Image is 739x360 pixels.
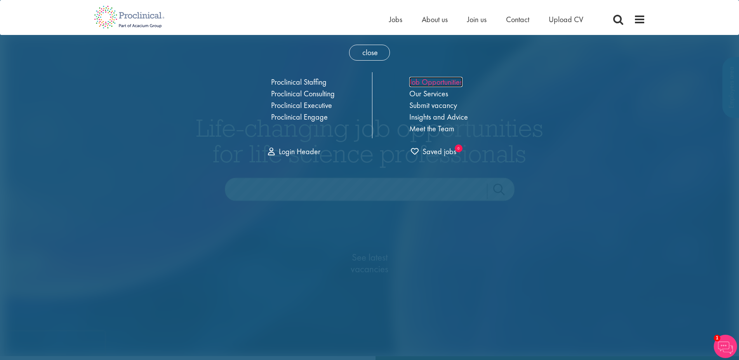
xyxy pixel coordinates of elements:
[349,45,390,61] span: close
[409,112,468,122] a: Insights and Advice
[409,77,463,87] a: Job Opportunities
[271,100,332,110] a: Proclinical Executive
[271,89,335,99] a: Proclinical Consulting
[271,77,327,87] a: Proclinical Staffing
[409,100,457,110] a: Submit vacancy
[271,112,328,122] a: Proclinical Engage
[411,146,456,157] a: 0 jobs in shortlist
[409,123,454,134] a: Meet the Team
[714,335,720,341] span: 1
[506,14,529,24] a: Contact
[422,14,448,24] a: About us
[549,14,583,24] a: Upload CV
[455,144,463,152] sub: 0
[467,14,487,24] a: Join us
[714,335,737,358] img: Chatbot
[268,146,320,157] a: Login Header
[409,89,448,99] a: Our Services
[389,14,402,24] a: Jobs
[411,146,456,157] span: Saved jobs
